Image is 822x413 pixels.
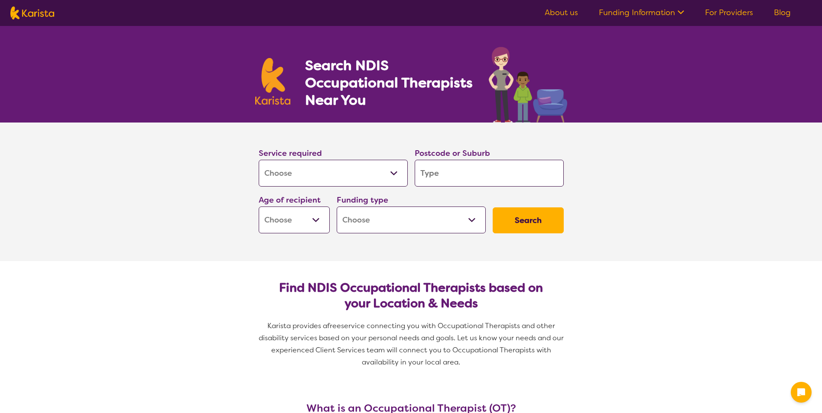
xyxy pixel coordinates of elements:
a: About us [545,7,578,18]
label: Funding type [337,195,388,205]
a: Funding Information [599,7,684,18]
img: Karista logo [255,58,291,105]
a: For Providers [705,7,753,18]
label: Postcode or Suburb [415,148,490,158]
span: Karista provides a [267,321,327,330]
h2: Find NDIS Occupational Therapists based on your Location & Needs [266,280,557,311]
img: Karista logo [10,6,54,19]
img: occupational-therapy [489,47,567,123]
span: free [327,321,341,330]
button: Search [493,207,564,233]
input: Type [415,160,564,187]
a: Blog [774,7,791,18]
label: Service required [259,148,322,158]
label: Age of recipient [259,195,321,205]
span: service connecting you with Occupational Therapists and other disability services based on your p... [259,321,565,367]
h1: Search NDIS Occupational Therapists Near You [305,57,474,109]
